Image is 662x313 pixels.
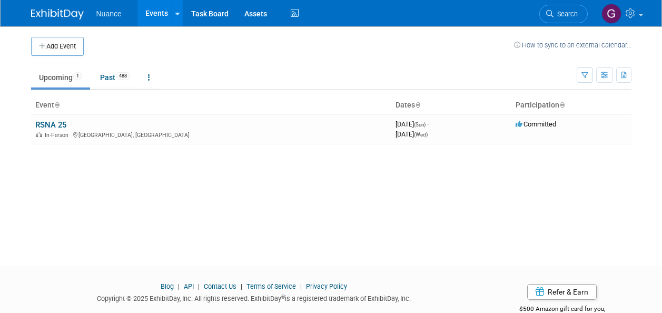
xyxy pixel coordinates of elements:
a: Search [539,5,588,23]
span: 1 [73,72,82,80]
a: Sort by Participation Type [559,101,565,109]
span: In-Person [45,132,72,139]
a: Upcoming1 [31,67,90,87]
a: RSNA 25 [35,120,66,130]
a: Terms of Service [246,282,296,290]
span: | [238,282,245,290]
span: Committed [516,120,556,128]
span: [DATE] [396,130,428,138]
a: Sort by Event Name [54,101,60,109]
th: Event [31,96,391,114]
span: [DATE] [396,120,429,128]
div: [GEOGRAPHIC_DATA], [GEOGRAPHIC_DATA] [35,130,387,139]
div: Copyright © 2025 ExhibitDay, Inc. All rights reserved. ExhibitDay is a registered trademark of Ex... [31,291,478,304]
span: Nuance [96,9,122,18]
a: Privacy Policy [306,282,347,290]
span: | [175,282,182,290]
span: (Sun) [414,122,426,128]
img: ExhibitDay [31,9,84,19]
span: | [195,282,202,290]
button: Add Event [31,37,84,56]
img: In-Person Event [36,132,42,137]
sup: ® [281,294,285,300]
th: Participation [511,96,631,114]
a: Past488 [92,67,138,87]
span: | [298,282,304,290]
span: 488 [116,72,130,80]
a: How to sync to an external calendar... [514,41,631,49]
th: Dates [391,96,511,114]
span: (Wed) [414,132,428,138]
a: Contact Us [204,282,236,290]
a: Blog [161,282,174,290]
img: Gioacchina Randazzo [601,4,621,24]
a: API [184,282,194,290]
span: Search [554,10,578,18]
a: Refer & Earn [527,284,597,300]
span: - [427,120,429,128]
a: Sort by Start Date [415,101,420,109]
